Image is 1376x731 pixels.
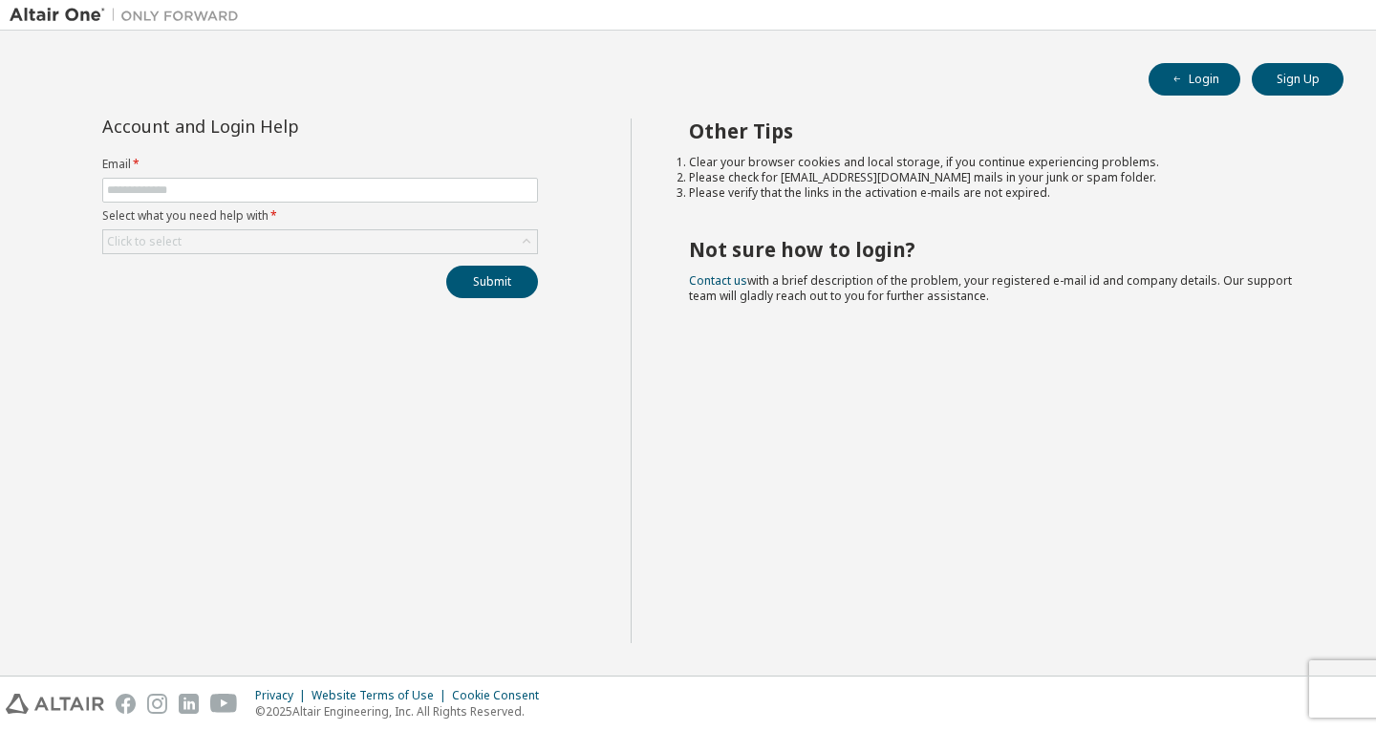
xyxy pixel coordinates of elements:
[452,688,550,703] div: Cookie Consent
[10,6,248,25] img: Altair One
[689,272,1292,304] span: with a brief description of the problem, your registered e-mail id and company details. Our suppo...
[312,688,452,703] div: Website Terms of Use
[6,694,104,714] img: altair_logo.svg
[689,155,1310,170] li: Clear your browser cookies and local storage, if you continue experiencing problems.
[689,185,1310,201] li: Please verify that the links in the activation e-mails are not expired.
[446,266,538,298] button: Submit
[210,694,238,714] img: youtube.svg
[1149,63,1240,96] button: Login
[102,118,451,134] div: Account and Login Help
[255,703,550,720] p: © 2025 Altair Engineering, Inc. All Rights Reserved.
[107,234,182,249] div: Click to select
[103,230,537,253] div: Click to select
[689,237,1310,262] h2: Not sure how to login?
[147,694,167,714] img: instagram.svg
[102,208,538,224] label: Select what you need help with
[255,688,312,703] div: Privacy
[102,157,538,172] label: Email
[689,170,1310,185] li: Please check for [EMAIL_ADDRESS][DOMAIN_NAME] mails in your junk or spam folder.
[689,272,747,289] a: Contact us
[116,694,136,714] img: facebook.svg
[179,694,199,714] img: linkedin.svg
[1252,63,1344,96] button: Sign Up
[689,118,1310,143] h2: Other Tips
